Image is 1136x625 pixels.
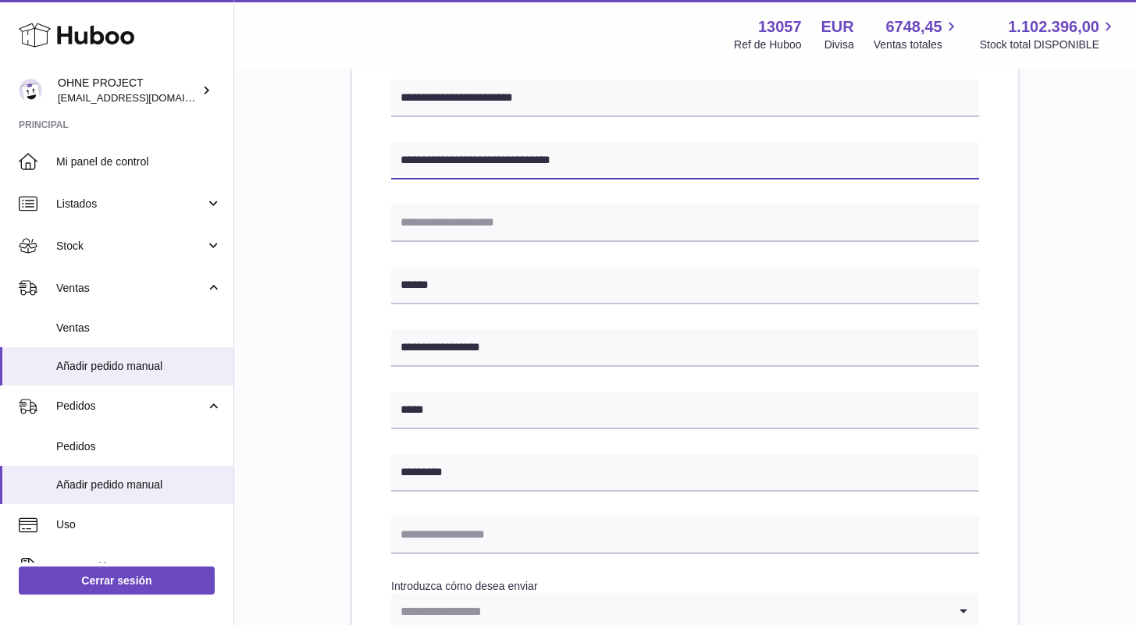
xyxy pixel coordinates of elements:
span: [EMAIL_ADDRESS][DOMAIN_NAME] [58,91,230,104]
span: Ventas [56,281,205,296]
div: Divisa [824,37,854,52]
div: Ref de Huboo [734,37,801,52]
span: Añadir pedido manual [56,478,222,492]
div: OHNE PROJECT [58,76,198,105]
span: Listados [56,197,205,211]
label: Introduzca cómo desea enviar [391,580,538,592]
span: 1.102.396,00 [1008,16,1099,37]
a: 1.102.396,00 Stock total DISPONIBLE [980,16,1117,52]
span: Ventas totales [874,37,960,52]
span: Uso [56,517,222,532]
a: Cerrar sesión [19,566,215,595]
span: Stock [56,239,205,254]
span: Pedidos [56,439,222,454]
span: Mi panel de control [56,154,222,169]
strong: 13057 [758,16,802,37]
span: Stock total DISPONIBLE [980,37,1117,52]
span: Pedidos [56,399,205,414]
span: 6748,45 [885,16,942,37]
span: Añadir pedido manual [56,359,222,374]
a: 6748,45 Ventas totales [874,16,960,52]
strong: EUR [821,16,854,37]
img: support@ohneproject.com [19,79,42,102]
span: Ventas [56,321,222,336]
span: Facturación y pagos [56,559,205,574]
